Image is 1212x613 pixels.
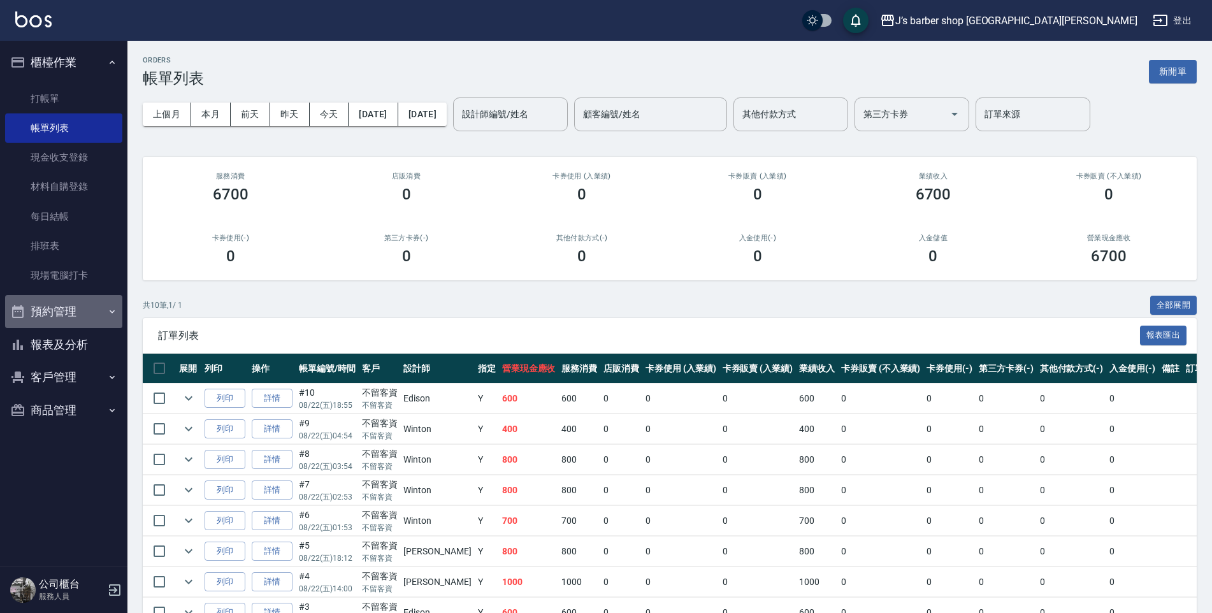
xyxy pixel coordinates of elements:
[838,445,923,475] td: 0
[1150,296,1197,315] button: 全部展開
[923,384,976,414] td: 0
[1106,445,1158,475] td: 0
[362,583,398,595] p: 不留客資
[398,103,447,126] button: [DATE]
[600,567,642,597] td: 0
[205,480,245,500] button: 列印
[5,231,122,261] a: 排班表
[362,417,398,430] div: 不留客資
[1106,537,1158,566] td: 0
[923,414,976,444] td: 0
[213,185,249,203] h3: 6700
[1037,537,1107,566] td: 0
[1140,326,1187,345] button: 報表匯出
[923,506,976,536] td: 0
[642,537,719,566] td: 0
[923,475,976,505] td: 0
[1036,234,1181,242] h2: 營業現金應收
[916,185,951,203] h3: 6700
[861,234,1006,242] h2: 入金儲值
[475,475,499,505] td: Y
[558,567,600,597] td: 1000
[362,430,398,442] p: 不留客資
[299,522,356,533] p: 08/22 (五) 01:53
[349,103,398,126] button: [DATE]
[719,445,797,475] td: 0
[976,445,1037,475] td: 0
[976,475,1037,505] td: 0
[252,572,292,592] a: 詳情
[400,384,474,414] td: Edison
[796,414,838,444] td: 400
[400,354,474,384] th: 設計師
[861,172,1006,180] h2: 業績收入
[642,445,719,475] td: 0
[39,591,104,602] p: 服務人員
[499,384,559,414] td: 600
[5,261,122,290] a: 現場電腦打卡
[642,567,719,597] td: 0
[923,567,976,597] td: 0
[499,354,559,384] th: 營業現金應收
[249,354,296,384] th: 操作
[600,384,642,414] td: 0
[359,354,401,384] th: 客戶
[1106,354,1158,384] th: 入金使用(-)
[179,389,198,408] button: expand row
[719,414,797,444] td: 0
[299,552,356,564] p: 08/22 (五) 18:12
[400,537,474,566] td: [PERSON_NAME]
[719,354,797,384] th: 卡券販賣 (入業績)
[600,475,642,505] td: 0
[1037,475,1107,505] td: 0
[944,104,965,124] button: Open
[143,299,182,311] p: 共 10 筆, 1 / 1
[642,506,719,536] td: 0
[400,445,474,475] td: Winton
[976,506,1037,536] td: 0
[499,475,559,505] td: 800
[296,445,359,475] td: #8
[928,247,937,265] h3: 0
[719,384,797,414] td: 0
[558,475,600,505] td: 800
[976,354,1037,384] th: 第三方卡券(-)
[753,247,762,265] h3: 0
[499,567,559,597] td: 1000
[719,475,797,505] td: 0
[334,234,479,242] h2: 第三方卡券(-)
[5,328,122,361] button: 報表及分析
[299,400,356,411] p: 08/22 (五) 18:55
[179,419,198,438] button: expand row
[252,511,292,531] a: 詳情
[334,172,479,180] h2: 店販消費
[5,295,122,328] button: 預約管理
[923,354,976,384] th: 卡券使用(-)
[176,354,201,384] th: 展開
[642,384,719,414] td: 0
[685,234,830,242] h2: 入金使用(-)
[796,384,838,414] td: 600
[1106,506,1158,536] td: 0
[577,185,586,203] h3: 0
[39,578,104,591] h5: 公司櫃台
[270,103,310,126] button: 昨天
[600,354,642,384] th: 店販消費
[1036,172,1181,180] h2: 卡券販賣 (不入業績)
[719,506,797,536] td: 0
[296,567,359,597] td: #4
[362,491,398,503] p: 不留客資
[875,8,1143,34] button: J’s barber shop [GEOGRAPHIC_DATA][PERSON_NAME]
[310,103,349,126] button: 今天
[402,247,411,265] h3: 0
[499,506,559,536] td: 700
[558,537,600,566] td: 800
[205,542,245,561] button: 列印
[509,172,654,180] h2: 卡券使用 (入業績)
[838,384,923,414] td: 0
[685,172,830,180] h2: 卡券販賣 (入業績)
[5,394,122,427] button: 商品管理
[296,475,359,505] td: #7
[5,361,122,394] button: 客戶管理
[719,537,797,566] td: 0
